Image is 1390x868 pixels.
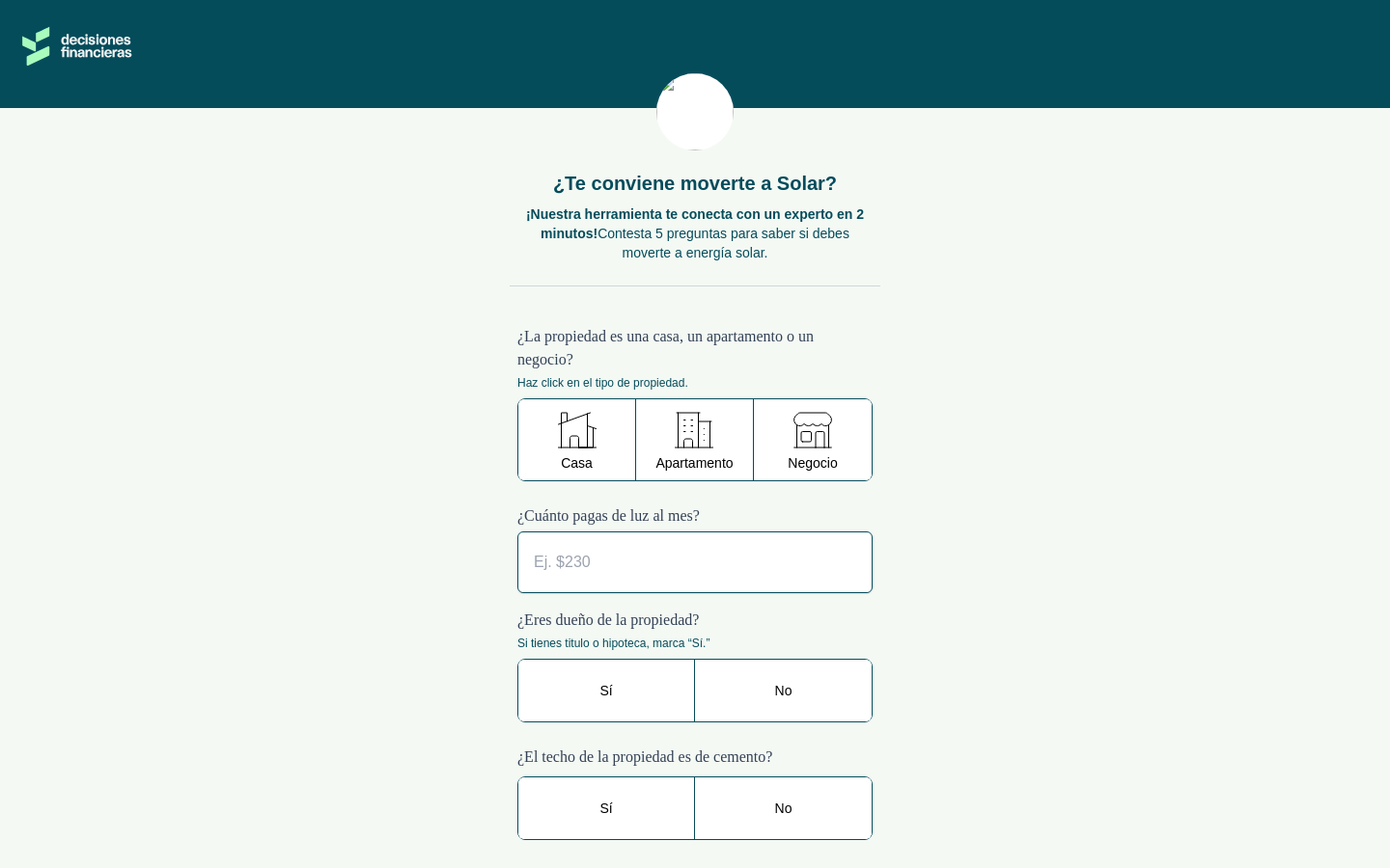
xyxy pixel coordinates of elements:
[526,206,864,241] strong: ¡Nuestra herramienta te conecta con un experto en 2 minutos!
[517,204,873,262] div: Contesta 5 preguntas para saber si debes moverte a energía solar.
[517,375,873,391] div: Haz click en el tipo de propiedad.
[517,531,873,593] input: Ej. $230
[517,636,873,651] div: Si tienes titulo o hipoteca, marca “Sí.”
[599,799,612,818] div: Sí
[15,19,139,73] img: Decisiones financieras logo
[655,407,733,473] div: Apartamento
[599,681,612,700] div: Sí
[775,681,792,700] div: No
[553,173,837,194] strong: ¿Te conviene moverte a Solar?
[517,504,873,528] h3: ¿Cuánto pagas de luz al mes?
[517,609,873,632] h3: ¿Eres dueño de la propiedad?
[554,407,600,473] div: Casa
[788,407,837,473] div: Negocio
[775,799,792,818] div: No
[517,325,873,371] h3: ¿La propiedad es una casa, un apartamento o un negocio?
[656,73,734,150] img: Screen-Shot-2023-05-23-at-8.05.14-PM-300x300.png
[517,746,873,769] h3: ¿El techo de la propiedad es de cemento?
